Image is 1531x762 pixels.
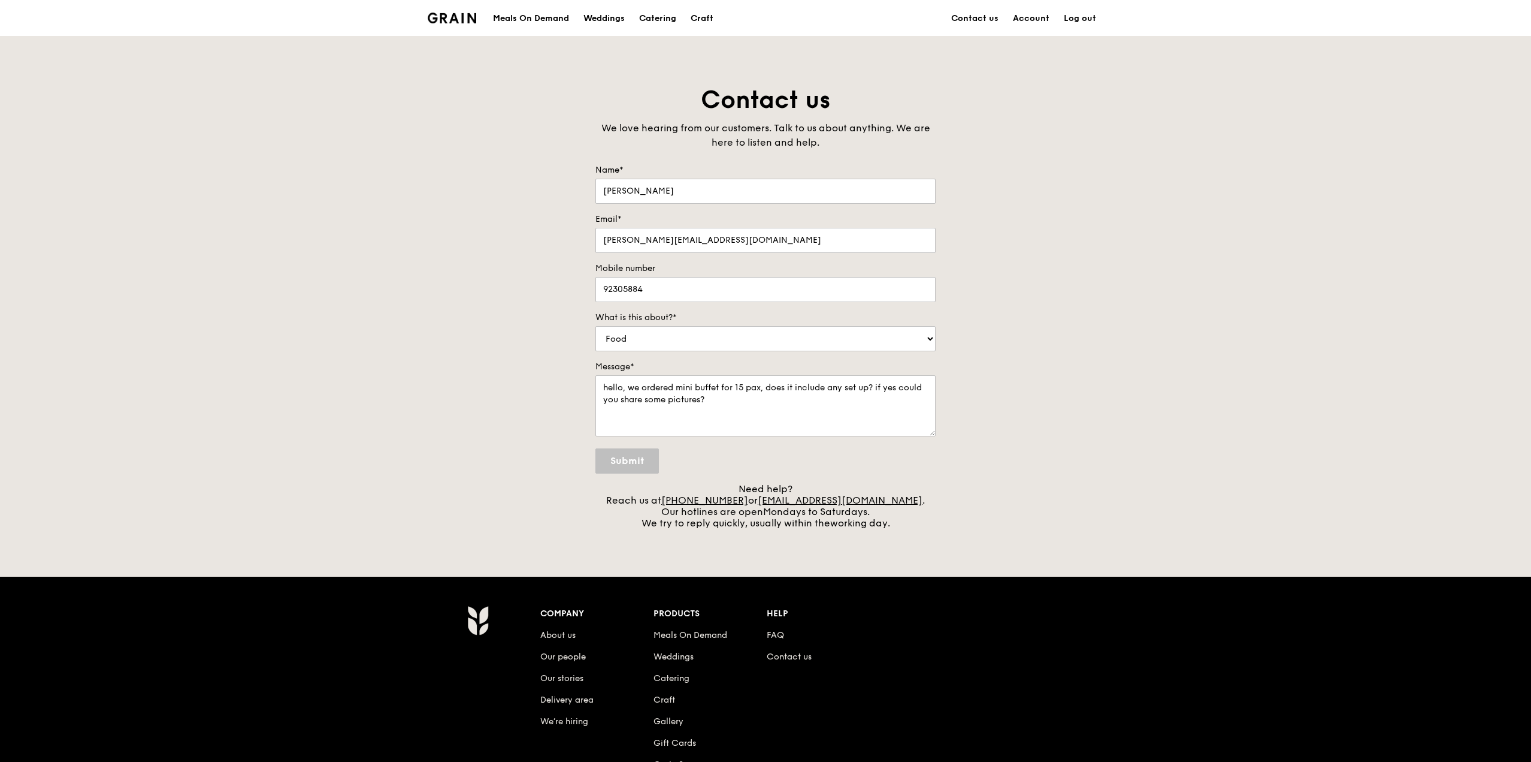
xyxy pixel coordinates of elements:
[595,84,936,116] h1: Contact us
[661,495,748,506] a: [PHONE_NUMBER]
[428,13,476,23] img: Grain
[467,606,488,635] img: Grain
[830,517,890,529] span: working day.
[767,652,812,662] a: Contact us
[493,1,569,37] div: Meals On Demand
[639,1,676,37] div: Catering
[583,1,625,37] div: Weddings
[763,506,870,517] span: Mondays to Saturdays.
[595,448,659,474] input: Submit
[595,164,936,176] label: Name*
[540,716,588,727] a: We’re hiring
[653,695,675,705] a: Craft
[595,121,936,150] div: We love hearing from our customers. Talk to us about anything. We are here to listen and help.
[576,1,632,37] a: Weddings
[758,495,922,506] a: [EMAIL_ADDRESS][DOMAIN_NAME]
[653,652,694,662] a: Weddings
[653,673,689,683] a: Catering
[691,1,713,37] div: Craft
[540,652,586,662] a: Our people
[595,213,936,225] label: Email*
[595,483,936,529] div: Need help? Reach us at or . Our hotlines are open We try to reply quickly, usually within the
[595,263,936,275] label: Mobile number
[595,312,936,324] label: What is this about?*
[767,606,880,622] div: Help
[653,716,683,727] a: Gallery
[1057,1,1103,37] a: Log out
[944,1,1006,37] a: Contact us
[540,606,653,622] div: Company
[540,630,576,640] a: About us
[1006,1,1057,37] a: Account
[683,1,721,37] a: Craft
[540,673,583,683] a: Our stories
[653,606,767,622] div: Products
[540,695,594,705] a: Delivery area
[653,630,727,640] a: Meals On Demand
[595,361,936,373] label: Message*
[632,1,683,37] a: Catering
[767,630,784,640] a: FAQ
[653,738,696,748] a: Gift Cards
